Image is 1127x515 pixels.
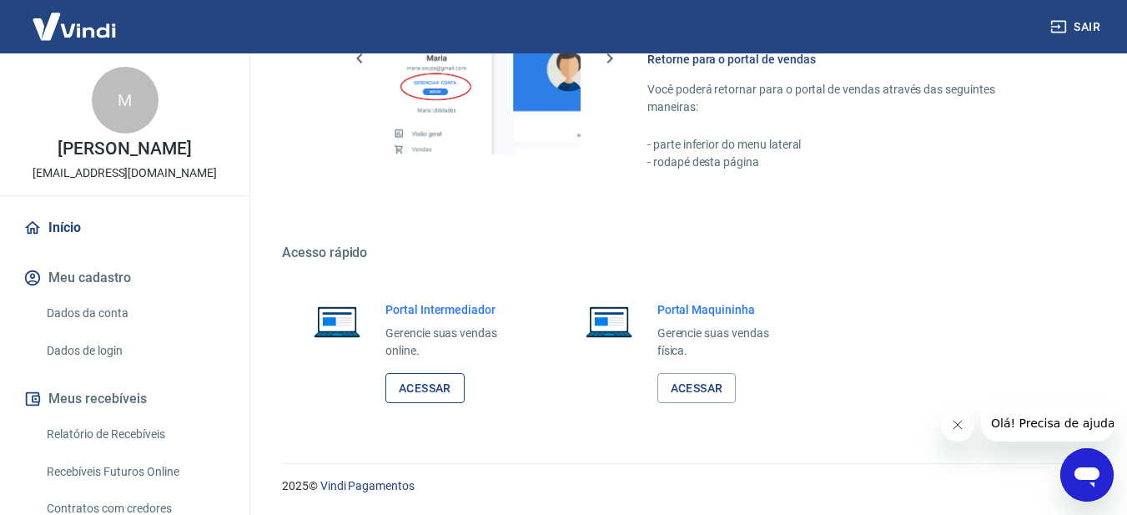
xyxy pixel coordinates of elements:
img: Vindi [20,1,128,52]
a: Recebíveis Futuros Online [40,455,229,489]
p: Você poderá retornar para o portal de vendas através das seguintes maneiras: [647,81,1047,116]
iframe: Botão para abrir a janela de mensagens [1060,448,1114,502]
p: [PERSON_NAME] [58,140,191,158]
a: Dados de login [40,334,229,368]
p: Gerencie suas vendas online. [385,325,524,360]
p: Gerencie suas vendas física. [657,325,796,360]
button: Meu cadastro [20,260,229,296]
a: Vindi Pagamentos [320,479,415,492]
h6: Portal Intermediador [385,301,524,318]
button: Meus recebíveis [20,381,229,417]
h5: Acesso rápido [282,245,1087,261]
h6: Portal Maquininha [657,301,796,318]
a: Relatório de Recebíveis [40,417,229,452]
iframe: Fechar mensagem [941,408,974,442]
img: Imagem de um notebook aberto [302,301,372,341]
p: - rodapé desta página [647,154,1047,171]
img: Imagem de um notebook aberto [574,301,644,341]
h6: Retorne para o portal de vendas [647,51,1047,68]
a: Acessar [657,373,737,404]
iframe: Mensagem da empresa [981,405,1114,442]
span: Olá! Precisa de ajuda? [10,12,140,25]
a: Início [20,210,229,246]
a: Acessar [385,373,465,404]
div: M [92,67,158,134]
p: [EMAIL_ADDRESS][DOMAIN_NAME] [33,164,217,182]
p: - parte inferior do menu lateral [647,136,1047,154]
button: Sair [1047,12,1107,43]
a: Dados da conta [40,296,229,331]
p: 2025 © [282,477,1087,495]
